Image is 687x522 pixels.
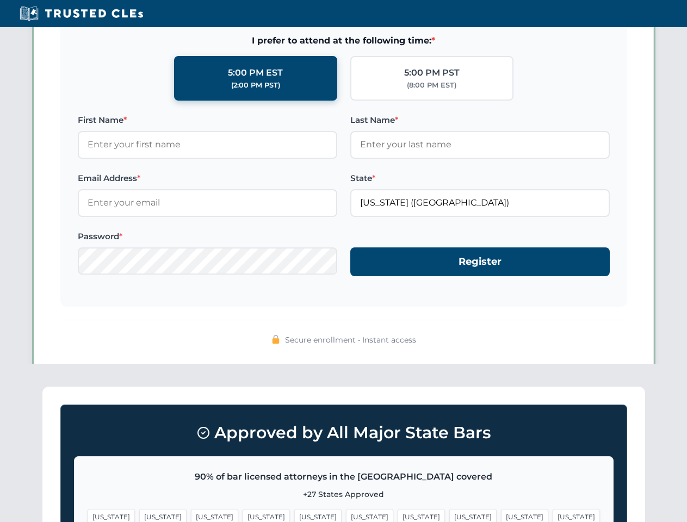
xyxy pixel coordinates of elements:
[404,66,460,80] div: 5:00 PM PST
[350,247,610,276] button: Register
[16,5,146,22] img: Trusted CLEs
[78,131,337,158] input: Enter your first name
[78,34,610,48] span: I prefer to attend at the following time:
[350,131,610,158] input: Enter your last name
[350,189,610,216] input: Florida (FL)
[228,66,283,80] div: 5:00 PM EST
[271,335,280,344] img: 🔒
[350,172,610,185] label: State
[285,334,416,346] span: Secure enrollment • Instant access
[74,418,614,448] h3: Approved by All Major State Bars
[231,80,280,91] div: (2:00 PM PST)
[88,488,600,500] p: +27 States Approved
[78,172,337,185] label: Email Address
[78,189,337,216] input: Enter your email
[407,80,456,91] div: (8:00 PM EST)
[88,470,600,484] p: 90% of bar licensed attorneys in the [GEOGRAPHIC_DATA] covered
[78,230,337,243] label: Password
[78,114,337,127] label: First Name
[350,114,610,127] label: Last Name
